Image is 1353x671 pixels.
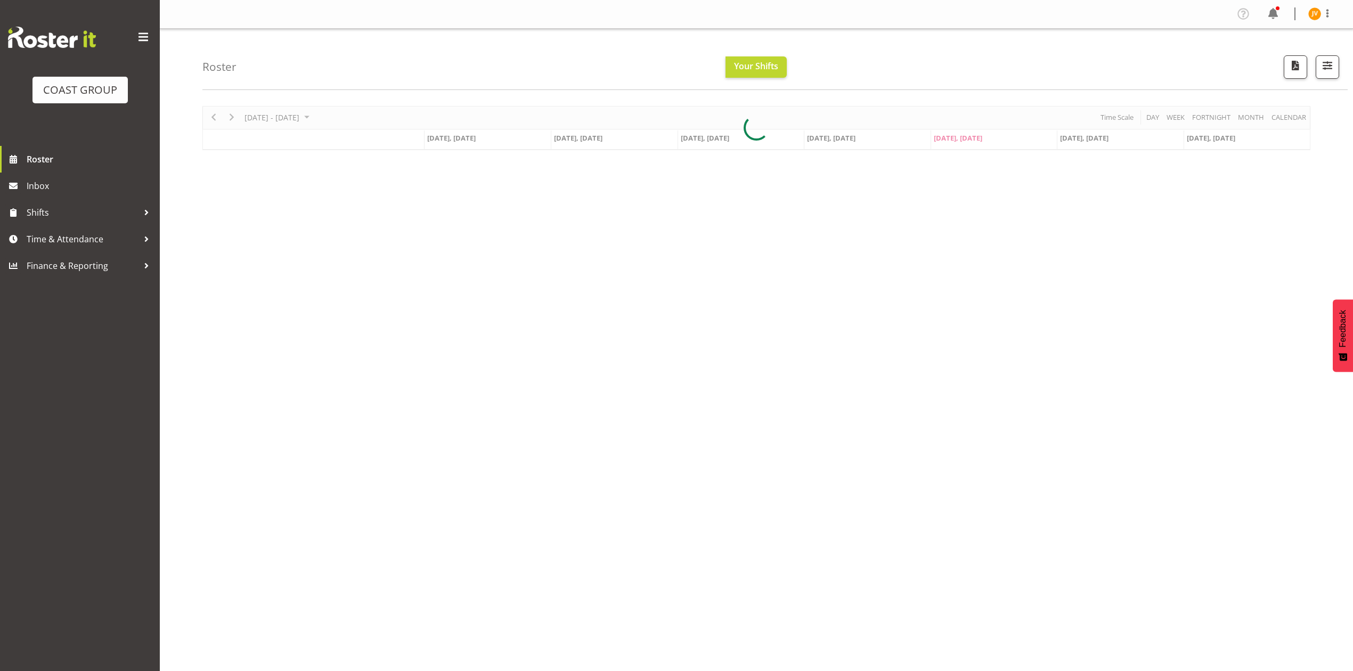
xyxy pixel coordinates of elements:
[27,258,138,274] span: Finance & Reporting
[202,61,237,73] h4: Roster
[27,151,154,167] span: Roster
[1316,55,1339,79] button: Filter Shifts
[726,56,787,78] button: Your Shifts
[1333,299,1353,372] button: Feedback - Show survey
[8,27,96,48] img: Rosterit website logo
[1338,310,1348,347] span: Feedback
[27,178,154,194] span: Inbox
[1308,7,1321,20] img: jorgelina-villar11067.jpg
[27,231,138,247] span: Time & Attendance
[1284,55,1307,79] button: Download a PDF of the roster according to the set date range.
[43,82,117,98] div: COAST GROUP
[734,60,778,72] span: Your Shifts
[27,204,138,220] span: Shifts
